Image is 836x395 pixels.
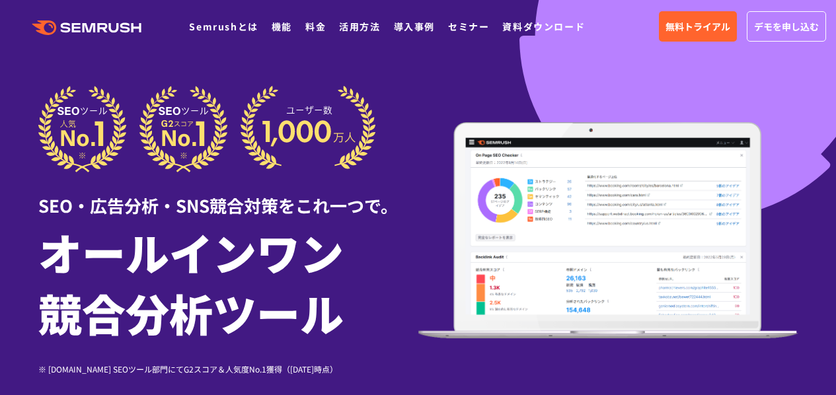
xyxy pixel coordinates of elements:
a: 導入事例 [394,20,435,33]
div: SEO・広告分析・SNS競合対策をこれ一つで。 [38,172,418,218]
a: 機能 [272,20,292,33]
div: ※ [DOMAIN_NAME] SEOツール部門にてG2スコア＆人気度No.1獲得（[DATE]時点） [38,363,418,375]
a: 無料トライアル [659,11,737,42]
a: デモを申し込む [747,11,826,42]
a: 活用方法 [339,20,380,33]
a: 料金 [305,20,326,33]
h1: オールインワン 競合分析ツール [38,221,418,343]
span: 無料トライアル [665,19,730,34]
a: Semrushとは [189,20,258,33]
span: デモを申し込む [754,19,819,34]
a: 資料ダウンロード [502,20,585,33]
a: セミナー [448,20,489,33]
